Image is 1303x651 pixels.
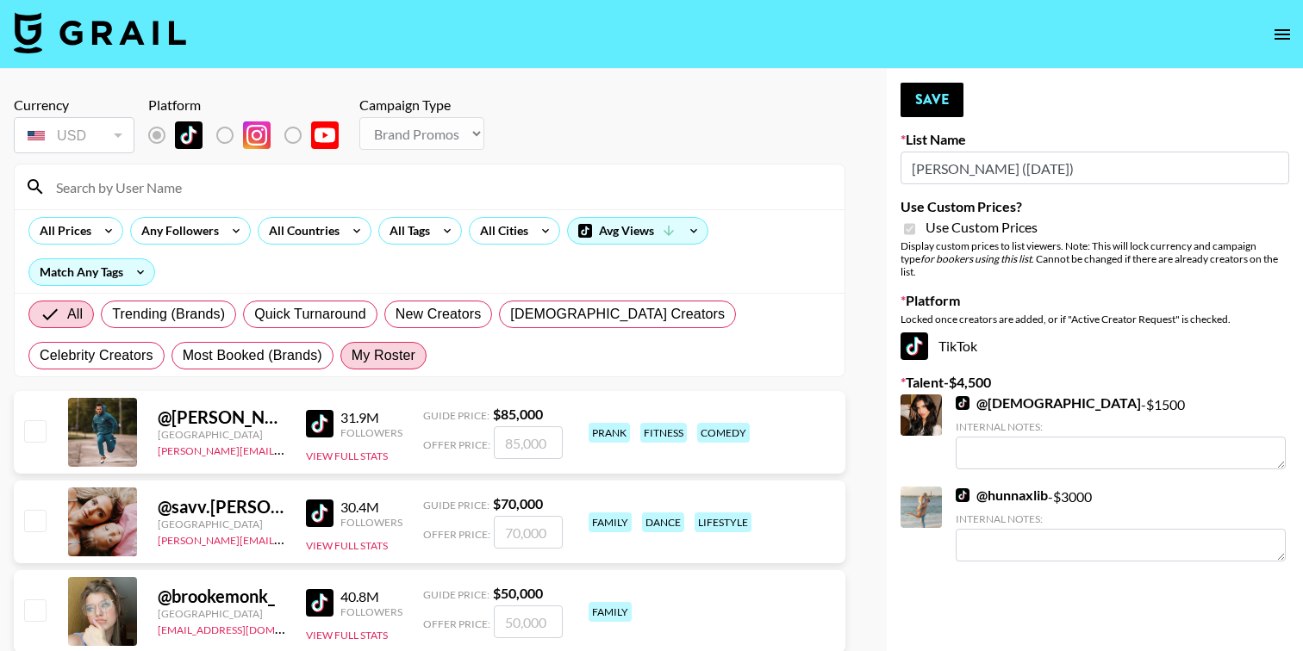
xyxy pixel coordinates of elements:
a: @hunnaxlib [956,487,1048,504]
span: All [67,304,83,325]
div: [GEOGRAPHIC_DATA] [158,607,285,620]
img: TikTok [306,499,334,527]
div: Platform [148,96,352,114]
label: Platform [901,292,1289,309]
div: Internal Notes: [956,512,1286,525]
span: Use Custom Prices [926,219,1038,236]
span: Celebrity Creators [40,345,153,366]
span: Offer Price: [423,617,490,630]
span: Trending (Brands) [112,304,225,325]
span: My Roster [352,345,415,366]
div: @ savv.[PERSON_NAME] [158,496,285,518]
span: Most Booked (Brands) [183,345,322,366]
strong: $ 70,000 [493,495,543,512]
div: Display custom prices to list viewers. Note: This will lock currency and campaign type . Cannot b... [901,239,1289,278]
em: for bookers using this list [920,252,1032,265]
input: Search by User Name [46,173,834,201]
button: View Full Stats [306,629,388,642]
div: [GEOGRAPHIC_DATA] [158,428,285,441]
img: TikTok [901,332,928,360]
label: List Name [901,131,1289,148]
div: Campaign Type [359,96,484,114]
a: [EMAIL_ADDRESS][DOMAIN_NAME] [158,620,331,636]
span: Guide Price: [423,409,489,422]
img: TikTok [956,488,969,502]
div: Followers [340,605,402,618]
div: Currency is locked to USD [14,114,134,157]
label: Talent - $ 4,500 [901,374,1289,391]
div: Any Followers [131,218,222,244]
input: 85,000 [494,426,563,459]
input: 50,000 [494,605,563,638]
a: [PERSON_NAME][EMAIL_ADDRESS][DOMAIN_NAME] [158,530,413,547]
div: 30.4M [340,499,402,516]
div: Match Any Tags [29,259,154,285]
img: TikTok [956,396,969,410]
div: fitness [640,423,687,443]
div: All Countries [259,218,343,244]
div: Locked once creators are added, or if "Active Creator Request" is checked. [901,313,1289,325]
span: Offer Price: [423,528,490,541]
div: Internal Notes: [956,420,1286,433]
div: All Tags [379,218,433,244]
span: Guide Price: [423,499,489,512]
span: Quick Turnaround [254,304,366,325]
span: [DEMOGRAPHIC_DATA] Creators [510,304,725,325]
div: USD [17,121,131,151]
div: List locked to TikTok. [148,117,352,153]
div: 31.9M [340,409,402,426]
a: @[DEMOGRAPHIC_DATA] [956,394,1141,412]
div: 40.8M [340,588,402,605]
img: TikTok [175,121,203,149]
label: Use Custom Prices? [901,198,1289,215]
span: Offer Price: [423,438,490,451]
strong: $ 85,000 [493,406,543,422]
div: All Cities [470,218,532,244]
input: 70,000 [494,516,563,549]
button: View Full Stats [306,449,388,462]
div: All Prices [29,218,95,244]
div: family [589,512,632,532]
div: - $ 1500 [956,394,1286,469]
div: comedy [697,423,750,443]
div: - $ 3000 [956,487,1286,561]
img: YouTube [311,121,339,149]
div: [GEOGRAPHIC_DATA] [158,518,285,530]
div: Followers [340,516,402,529]
img: TikTok [306,410,334,437]
div: @ brookemonk_ [158,586,285,607]
button: View Full Stats [306,539,388,552]
div: family [589,602,632,622]
div: Currency [14,96,134,114]
div: prank [589,423,630,443]
div: dance [642,512,684,532]
img: Grail Talent [14,12,186,53]
div: Followers [340,426,402,439]
strong: $ 50,000 [493,585,543,601]
img: TikTok [306,589,334,617]
button: open drawer [1265,17,1300,52]
div: @ [PERSON_NAME].[PERSON_NAME] [158,406,285,428]
span: New Creators [396,304,482,325]
div: Avg Views [568,218,708,244]
span: Guide Price: [423,588,489,601]
div: TikTok [901,332,1289,360]
button: Save [901,83,963,117]
div: lifestyle [695,512,751,532]
a: [PERSON_NAME][EMAIL_ADDRESS][DOMAIN_NAME] [158,441,413,457]
img: Instagram [243,121,271,149]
